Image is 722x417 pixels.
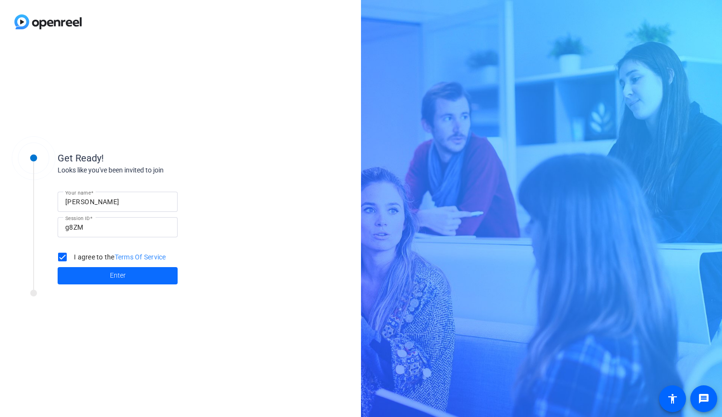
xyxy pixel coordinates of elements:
mat-label: Session ID [65,215,90,221]
span: Enter [110,270,126,281]
button: Enter [58,267,178,284]
mat-icon: message [698,393,710,405]
a: Terms Of Service [115,253,166,261]
mat-icon: accessibility [667,393,678,405]
label: I agree to the [72,252,166,262]
div: Looks like you've been invited to join [58,165,250,175]
mat-label: Your name [65,190,91,196]
div: Get Ready! [58,151,250,165]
